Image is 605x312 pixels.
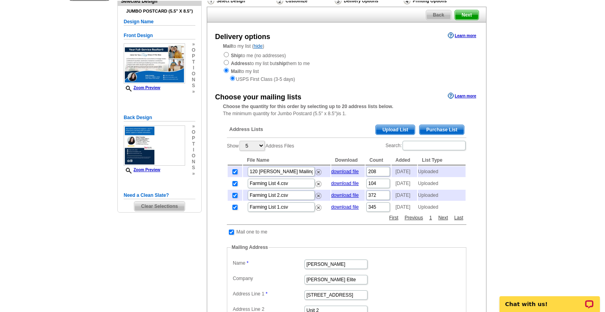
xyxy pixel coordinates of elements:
[233,290,304,297] label: Address Line 1
[418,178,466,189] td: Uploaded
[315,179,321,185] a: Remove this list
[315,203,321,209] a: Remove this list
[192,65,195,71] span: i
[448,32,476,39] a: Learn more
[223,51,470,83] div: to me (no addresses) to my list but them to me to my list
[233,275,304,282] label: Company
[192,77,195,83] span: n
[331,192,359,198] a: download file
[455,10,479,20] span: Next
[124,192,195,199] h5: Need a Clean Slate?
[124,9,195,14] h4: Jumbo Postcard (5.5" x 8.5")
[315,169,321,175] img: delete.png
[315,205,321,211] img: delete.png
[223,104,393,109] strong: Choose the quantity for this order by selecting up to 20 address lists below.
[192,165,195,171] span: s
[231,61,250,66] strong: Address
[229,126,263,133] span: Address Lists
[331,155,365,165] th: Download
[192,171,195,177] span: »
[215,92,301,103] div: Choose your mailing lists
[192,89,195,95] span: »
[315,168,321,173] a: Remove this list
[207,103,486,117] div: The minimum quantity for Jumbo Postcard (5.5" x 8.5")is 1.
[124,114,195,121] h5: Back Design
[231,69,240,74] strong: Mail
[392,178,417,189] td: [DATE]
[124,18,195,26] h5: Design Name
[315,181,321,187] img: delete.png
[231,53,241,58] strong: Ship
[192,59,195,65] span: t
[134,202,184,211] span: Clear Selections
[254,43,263,49] a: hide
[331,169,359,174] a: download file
[124,168,160,172] a: Zoom Preview
[331,181,359,186] a: download file
[392,166,417,177] td: [DATE]
[436,214,450,221] a: Next
[452,214,465,221] a: Last
[192,53,195,59] span: p
[192,129,195,135] span: o
[192,159,195,165] span: n
[387,214,400,221] a: First
[418,190,466,201] td: Uploaded
[233,260,304,267] label: Name
[448,93,476,99] a: Learn more
[124,125,185,166] img: small-thumb.jpg
[315,191,321,197] a: Remove this list
[392,155,417,165] th: Added
[192,141,195,147] span: t
[392,202,417,213] td: [DATE]
[223,75,470,83] div: USPS First Class (3-5 days)
[418,155,466,165] th: List Type
[231,244,269,251] legend: Mailing Address
[386,140,466,151] label: Search:
[418,166,466,177] td: Uploaded
[192,147,195,153] span: i
[419,125,464,135] span: Purchase List
[227,140,294,151] label: Show Address Files
[215,32,270,42] div: Delivery options
[236,228,268,236] td: Mail one to me
[192,41,195,47] span: »
[207,43,486,83] div: to my list ( )
[331,204,359,210] a: download file
[426,10,451,20] a: Back
[392,190,417,201] td: [DATE]
[403,141,466,150] input: Search:
[366,155,391,165] th: Count
[277,61,286,66] strong: ship
[124,43,185,84] img: small-thumb.jpg
[427,214,434,221] a: 1
[223,43,232,49] strong: Mail
[494,287,605,312] iframe: LiveChat chat widget
[418,202,466,213] td: Uploaded
[124,32,195,39] h5: Front Design
[243,155,330,165] th: File Name
[192,153,195,159] span: o
[192,71,195,77] span: o
[403,214,425,221] a: Previous
[315,193,321,199] img: delete.png
[239,141,265,151] select: ShowAddress Files
[192,83,195,89] span: s
[192,47,195,53] span: o
[192,135,195,141] span: p
[124,86,160,90] a: Zoom Preview
[192,123,195,129] span: »
[376,125,415,135] span: Upload List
